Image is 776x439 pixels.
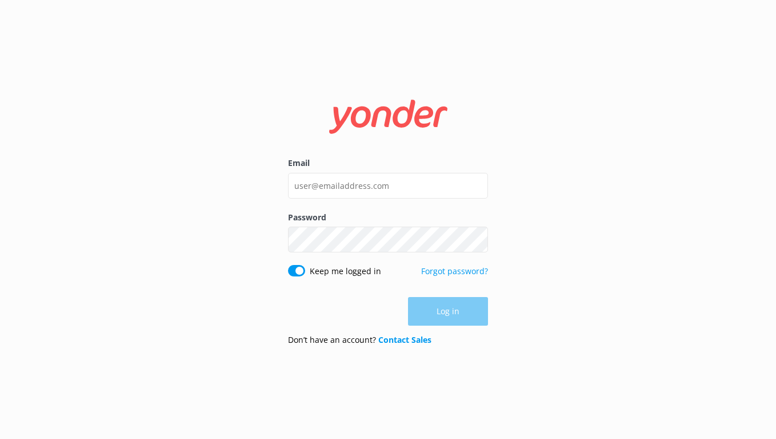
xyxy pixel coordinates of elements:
[288,173,488,199] input: user@emailaddress.com
[465,228,488,251] button: Show password
[288,334,431,346] p: Don’t have an account?
[288,211,488,224] label: Password
[288,157,488,169] label: Email
[378,334,431,345] a: Contact Sales
[310,265,381,278] label: Keep me logged in
[421,266,488,276] a: Forgot password?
